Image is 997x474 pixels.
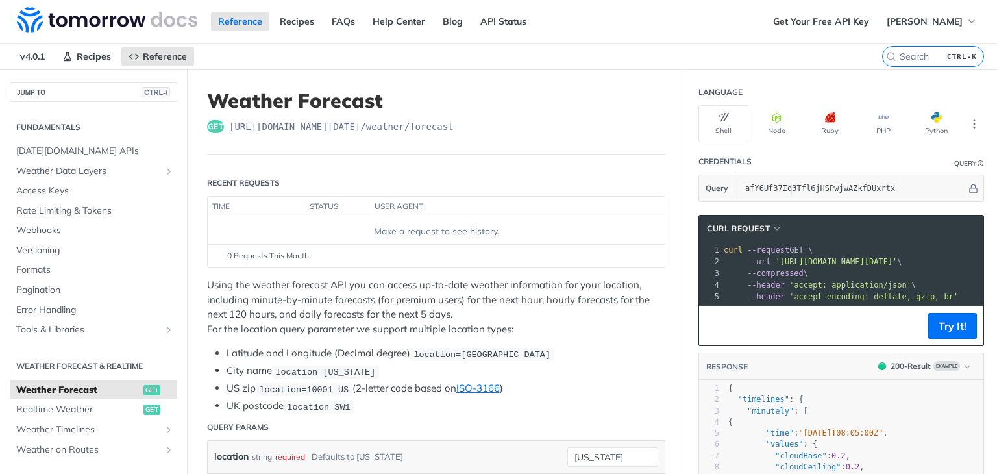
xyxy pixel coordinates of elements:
[10,301,177,320] a: Error Handling
[747,281,785,290] span: --header
[227,346,665,361] li: Latitude and Longitude (Decimal degree)
[10,221,177,240] a: Webhooks
[10,380,177,400] a: Weather Forecastget
[775,257,897,266] span: '[URL][DOMAIN_NAME][DATE]'
[207,421,269,433] div: Query Params
[880,12,984,31] button: [PERSON_NAME]
[965,114,984,134] button: More Languages
[789,292,958,301] span: 'accept-encoding: deflate, gzip, br'
[16,184,174,197] span: Access Keys
[10,181,177,201] a: Access Keys
[16,423,160,436] span: Weather Timelines
[728,451,850,460] span: : ,
[16,145,174,158] span: [DATE][DOMAIN_NAME] APIs
[698,105,748,142] button: Shell
[706,316,724,336] button: Copy to clipboard
[325,12,362,31] a: FAQs
[275,447,305,466] div: required
[728,384,733,393] span: {
[10,440,177,460] a: Weather on RoutesShow subpages for Weather on Routes
[747,245,789,255] span: --request
[10,162,177,181] a: Weather Data LayersShow subpages for Weather Data Layers
[699,383,719,394] div: 1
[878,362,886,370] span: 200
[227,399,665,414] li: UK postcode
[699,256,721,268] div: 2
[77,51,111,62] span: Recipes
[207,120,224,133] span: get
[728,418,733,427] span: {
[473,12,534,31] a: API Status
[699,175,735,201] button: Query
[10,260,177,280] a: Formats
[213,225,659,238] div: Make a request to see history.
[699,428,719,439] div: 5
[966,182,980,195] button: Hide
[766,429,794,438] span: "time"
[954,158,976,168] div: Query
[699,462,719,473] div: 8
[10,241,177,260] a: Versioning
[846,462,860,471] span: 0.2
[707,223,770,234] span: cURL Request
[227,250,309,262] span: 0 Requests This Month
[17,7,197,33] img: Tomorrow.io Weather API Docs
[737,395,789,404] span: "timelines"
[699,406,719,417] div: 3
[370,197,639,218] th: user agent
[10,360,177,372] h2: Weather Forecast & realtime
[207,89,665,112] h1: Weather Forecast
[259,384,349,394] span: location=10001 US
[766,12,876,31] a: Get Your Free API Key
[891,360,931,372] div: 200 - Result
[413,349,550,359] span: location=[GEOGRAPHIC_DATA]
[886,51,896,62] svg: Search
[928,313,977,339] button: Try It!
[858,105,908,142] button: PHP
[227,381,665,396] li: US zip (2-letter code based on )
[10,82,177,102] button: JUMP TOCTRL-/
[16,205,174,218] span: Rate Limiting & Tokens
[143,405,160,415] span: get
[13,47,52,66] span: v4.0.1
[312,447,403,466] div: Defaults to [US_STATE]
[10,320,177,340] a: Tools & LibrariesShow subpages for Tools & Libraries
[728,462,865,471] span: : ,
[16,304,174,317] span: Error Handling
[798,429,883,438] span: "[DATE]T08:05:00Z"
[10,400,177,419] a: Realtime Weatherget
[16,403,140,416] span: Realtime Weather
[766,440,804,449] span: "values"
[273,12,321,31] a: Recipes
[739,175,966,201] input: apikey
[728,440,817,449] span: : {
[436,12,470,31] a: Blog
[724,245,743,255] span: curl
[207,278,665,336] p: Using the weather forecast API you can access up-to-date weather information for your location, i...
[365,12,432,31] a: Help Center
[728,395,804,404] span: : {
[699,439,719,450] div: 6
[831,451,846,460] span: 0.2
[968,118,980,130] svg: More ellipsis
[805,105,855,142] button: Ruby
[164,325,174,335] button: Show subpages for Tools & Libraries
[16,244,174,257] span: Versioning
[16,384,140,397] span: Weather Forecast
[16,264,174,277] span: Formats
[978,160,984,167] i: Information
[747,292,785,301] span: --header
[287,402,350,412] span: location=SW1
[16,284,174,297] span: Pagination
[16,443,160,456] span: Weather on Routes
[724,257,902,266] span: \
[752,105,802,142] button: Node
[911,105,961,142] button: Python
[142,87,170,97] span: CTRL-/
[143,385,160,395] span: get
[16,323,160,336] span: Tools & Libraries
[164,445,174,455] button: Show subpages for Weather on Routes
[229,120,454,133] span: https://api.tomorrow.io/v4/weather/forecast
[944,50,980,63] kbd: CTRL-K
[208,197,305,218] th: time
